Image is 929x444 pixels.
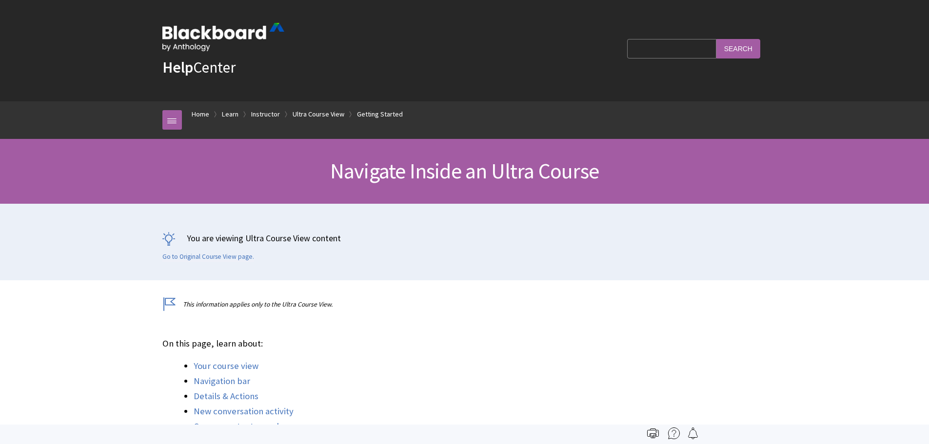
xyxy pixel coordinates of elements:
[668,427,680,439] img: More help
[222,108,238,120] a: Learn
[162,252,254,261] a: Go to Original Course View page.
[162,58,193,77] strong: Help
[716,39,760,58] input: Search
[251,108,280,120] a: Instructor
[162,58,236,77] a: HelpCenter
[194,390,258,402] a: Details & Actions
[330,157,599,184] span: Navigate Inside an Ultra Course
[293,108,344,120] a: Ultra Course View
[162,337,767,350] p: On this page, learn about:
[194,360,258,372] a: Your course view
[647,427,659,439] img: Print
[194,405,294,417] a: New conversation activity
[162,232,767,244] p: You are viewing Ultra Course View content
[194,421,281,432] a: Course content search
[192,108,209,120] a: Home
[194,375,250,387] a: Navigation bar
[162,23,284,51] img: Blackboard by Anthology
[687,427,699,439] img: Follow this page
[162,300,767,309] p: This information applies only to the Ultra Course View.
[357,108,403,120] a: Getting Started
